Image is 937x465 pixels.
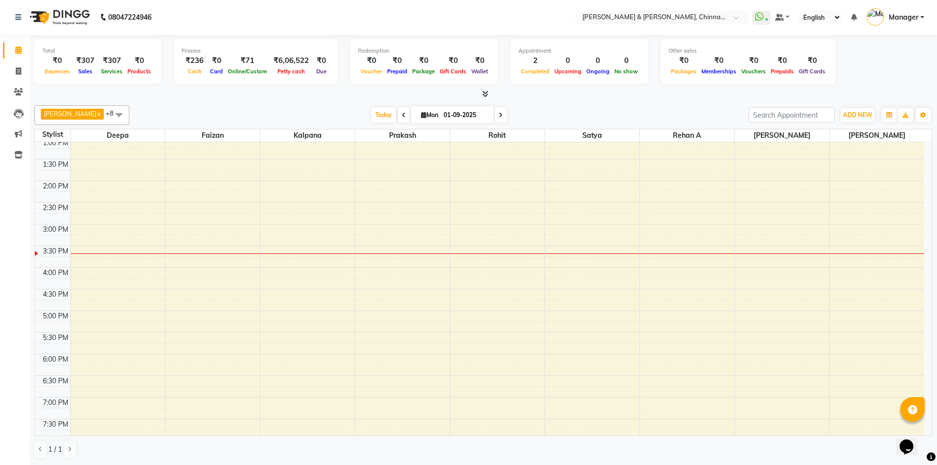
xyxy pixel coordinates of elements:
[469,68,490,75] span: Wallet
[358,47,490,55] div: Redemption
[699,68,739,75] span: Memberships
[42,55,72,66] div: ₹0
[385,55,410,66] div: ₹0
[735,129,829,142] span: [PERSON_NAME]
[371,107,396,123] span: Today
[108,3,151,31] b: 08047224946
[72,55,98,66] div: ₹307
[358,68,385,75] span: Voucher
[96,110,101,118] a: x
[35,129,70,140] div: Stylist
[125,55,153,66] div: ₹0
[270,55,313,66] div: ₹6,06,522
[41,376,70,386] div: 6:30 PM
[98,55,125,66] div: ₹307
[225,55,270,66] div: ₹71
[181,47,330,55] div: Finance
[419,111,441,119] span: Mon
[48,444,62,455] span: 1 / 1
[355,129,450,142] span: Prakash
[385,68,410,75] span: Prepaid
[889,12,918,23] span: Manager
[518,55,552,66] div: 2
[41,203,70,213] div: 2:30 PM
[41,246,70,256] div: 3:30 PM
[41,398,70,408] div: 7:00 PM
[41,224,70,235] div: 3:00 PM
[260,129,355,142] span: Kalpana
[98,68,125,75] span: Services
[552,55,584,66] div: 0
[185,68,204,75] span: Cash
[437,68,469,75] span: Gift Cards
[843,111,872,119] span: ADD NEW
[545,129,639,142] span: Satya
[410,68,437,75] span: Package
[41,333,70,343] div: 5:30 PM
[106,109,121,117] span: +8
[867,8,884,26] img: Manager
[768,55,796,66] div: ₹0
[42,68,72,75] span: Expenses
[41,311,70,321] div: 5:00 PM
[165,129,260,142] span: Faizan
[42,47,153,55] div: Total
[208,55,225,66] div: ₹0
[584,68,612,75] span: Ongoing
[358,55,385,66] div: ₹0
[768,68,796,75] span: Prepaids
[41,354,70,365] div: 6:00 PM
[612,68,640,75] span: No show
[450,129,544,142] span: Rohit
[841,108,875,122] button: ADD NEW
[640,129,734,142] span: Rehan A
[275,68,307,75] span: Petty cash
[41,181,70,191] div: 2:00 PM
[739,68,768,75] span: Vouchers
[612,55,640,66] div: 0
[441,108,490,123] input: 2025-09-01
[437,55,469,66] div: ₹0
[739,55,768,66] div: ₹0
[410,55,437,66] div: ₹0
[552,68,584,75] span: Upcoming
[208,68,225,75] span: Card
[125,68,153,75] span: Products
[41,289,70,300] div: 4:30 PM
[71,129,165,142] span: Deepa
[668,55,699,66] div: ₹0
[25,3,92,31] img: logo
[584,55,612,66] div: 0
[830,129,925,142] span: [PERSON_NAME]
[749,107,835,123] input: Search Appointment
[76,68,95,75] span: Sales
[469,55,490,66] div: ₹0
[41,138,70,148] div: 1:00 PM
[41,268,70,278] div: 4:00 PM
[796,55,828,66] div: ₹0
[896,426,927,455] iframe: chat widget
[668,68,699,75] span: Packages
[41,419,70,430] div: 7:30 PM
[518,68,552,75] span: Completed
[314,68,329,75] span: Due
[518,47,640,55] div: Appointment
[225,68,270,75] span: Online/Custom
[41,159,70,170] div: 1:30 PM
[796,68,828,75] span: Gift Cards
[668,47,828,55] div: Other sales
[699,55,739,66] div: ₹0
[181,55,208,66] div: ₹236
[44,110,96,118] span: [PERSON_NAME]
[313,55,330,66] div: ₹0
